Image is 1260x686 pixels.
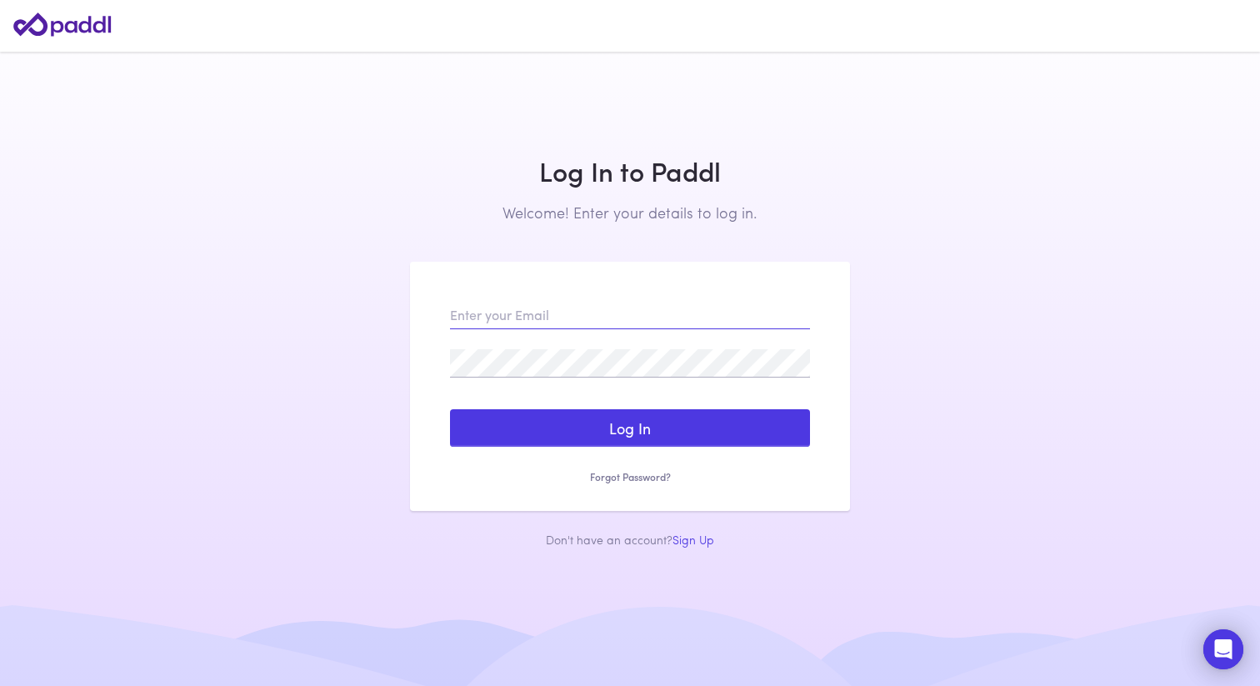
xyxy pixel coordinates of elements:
div: Open Intercom Messenger [1203,629,1243,669]
h1: Log In to Paddl [410,155,850,187]
a: Sign Up [672,531,714,548]
input: Enter your Email [450,301,810,329]
h2: Welcome! Enter your details to log in. [410,203,850,222]
div: Don't have an account? [410,531,850,548]
a: Forgot Password? [450,470,810,484]
button: Log In [450,409,810,448]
